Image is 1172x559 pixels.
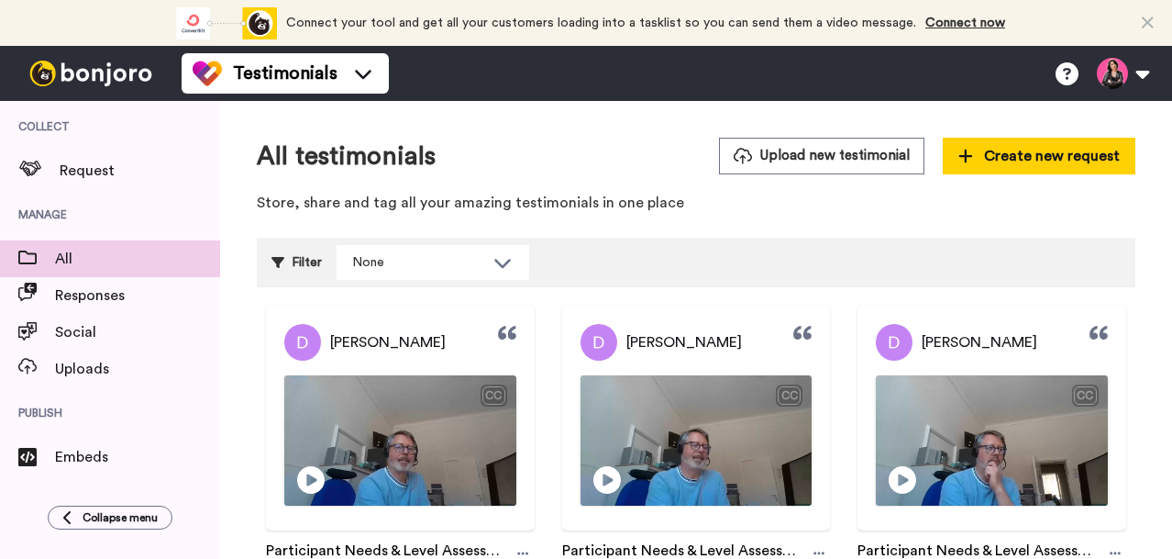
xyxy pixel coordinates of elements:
[271,245,322,280] div: Filter
[60,160,220,182] span: Request
[55,358,220,380] span: Uploads
[55,285,220,307] span: Responses
[580,375,813,506] img: Video Thumbnail
[943,138,1135,174] button: Create new request
[176,7,277,39] div: animation
[286,17,916,29] span: Connect your tool and get all your customers loading into a tasklist so you can send them a video...
[626,331,742,353] span: [PERSON_NAME]
[922,331,1037,353] span: [PERSON_NAME]
[719,138,924,173] button: Upload new testimonial
[1074,386,1097,405] div: CC
[22,61,160,86] img: bj-logo-header-white.svg
[284,324,321,361] img: Profile Picture
[284,375,516,506] img: Video Thumbnail
[257,142,436,171] h1: All testimonials
[352,253,484,272] div: None
[55,248,220,270] span: All
[958,145,1120,167] span: Create new request
[330,331,446,353] span: [PERSON_NAME]
[257,193,1135,214] p: Store, share and tag all your amazing testimonials in one place
[48,506,172,530] button: Collapse menu
[482,386,505,405] div: CC
[55,446,220,468] span: Embeds
[580,324,617,361] img: Profile Picture
[778,386,801,405] div: CC
[193,59,222,88] img: tm-color.svg
[233,61,337,86] span: Testimonials
[876,324,912,361] img: Profile Picture
[876,375,1108,506] img: Video Thumbnail
[83,510,158,525] span: Collapse menu
[925,17,1005,29] a: Connect now
[55,321,220,343] span: Social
